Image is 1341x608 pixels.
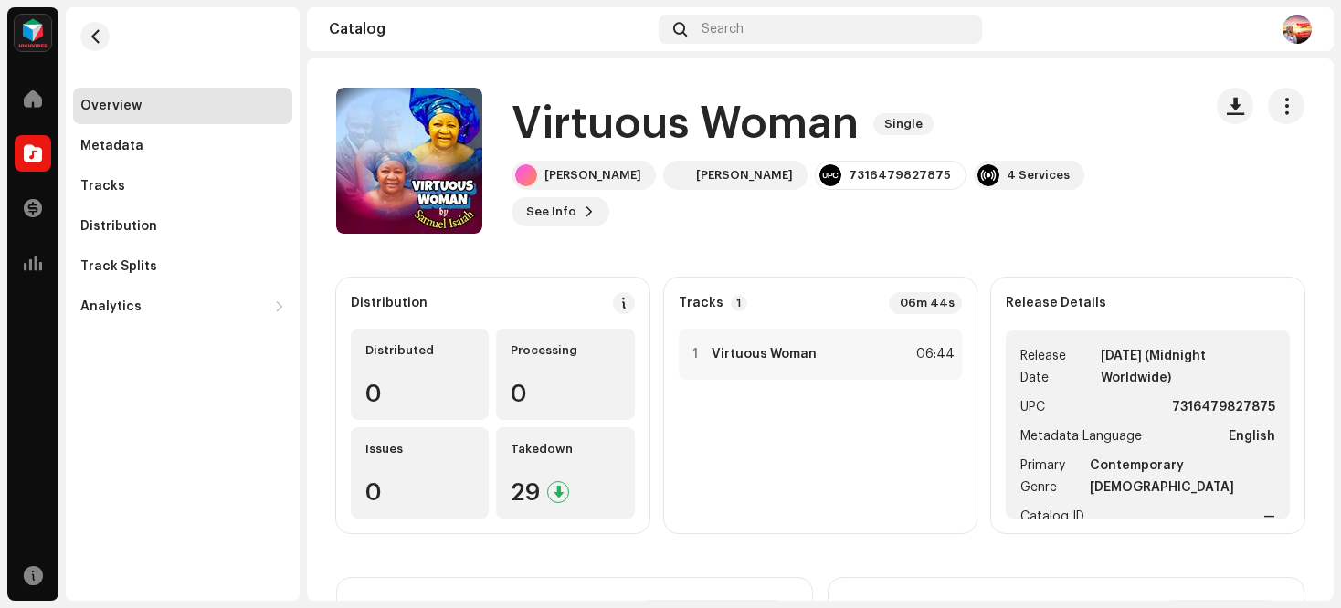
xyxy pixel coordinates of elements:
[80,139,143,153] div: Metadata
[329,22,651,37] div: Catalog
[889,292,962,314] div: 06m 44s
[80,259,157,274] div: Track Splits
[667,164,689,186] img: 983964b8-11d6-438d-99ee-8e0134959c0a
[1020,345,1096,389] span: Release Date
[80,179,125,194] div: Tracks
[365,442,474,456] div: Issues
[512,95,859,153] h1: Virtuous Woman
[80,299,142,314] div: Analytics
[511,442,619,456] div: Takedown
[526,194,576,230] span: See Info
[1101,345,1275,389] strong: [DATE] (Midnight Worldwide)
[1283,15,1312,44] img: 687407f1-d5cc-4967-9510-f25566e1c33b
[73,208,292,245] re-m-nav-item: Distribution
[544,168,641,183] div: [PERSON_NAME]
[849,168,951,183] div: 7316479827875
[914,343,955,365] div: 06:44
[512,197,609,226] button: See Info
[702,22,744,37] span: Search
[1229,425,1275,447] strong: English
[73,248,292,285] re-m-nav-item: Track Splits
[80,219,157,234] div: Distribution
[1007,168,1070,183] div: 4 Services
[511,343,619,358] div: Processing
[73,168,292,204] re-m-nav-item: Tracks
[73,88,292,124] re-m-nav-item: Overview
[1006,296,1106,310] strong: Release Details
[1020,455,1086,498] span: Primary Genre
[1020,425,1142,447] span: Metadata Language
[73,288,292,325] re-m-nav-dropdown: Analytics
[1020,506,1084,528] span: Catalog ID
[365,343,474,358] div: Distributed
[1172,396,1275,418] strong: 7316479827875
[712,347,817,362] strong: Virtuous Woman
[351,296,428,310] div: Distribution
[15,15,51,51] img: feab3aad-9b62-475c-8caf-26f15a9573ee
[873,113,934,135] span: Single
[1090,455,1275,498] strong: Contemporary [DEMOGRAPHIC_DATA]
[679,296,723,310] strong: Tracks
[696,168,793,183] div: [PERSON_NAME]
[1263,506,1275,528] strong: —
[731,295,747,311] p-badge: 1
[1020,396,1045,418] span: UPC
[80,99,142,113] div: Overview
[73,128,292,164] re-m-nav-item: Metadata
